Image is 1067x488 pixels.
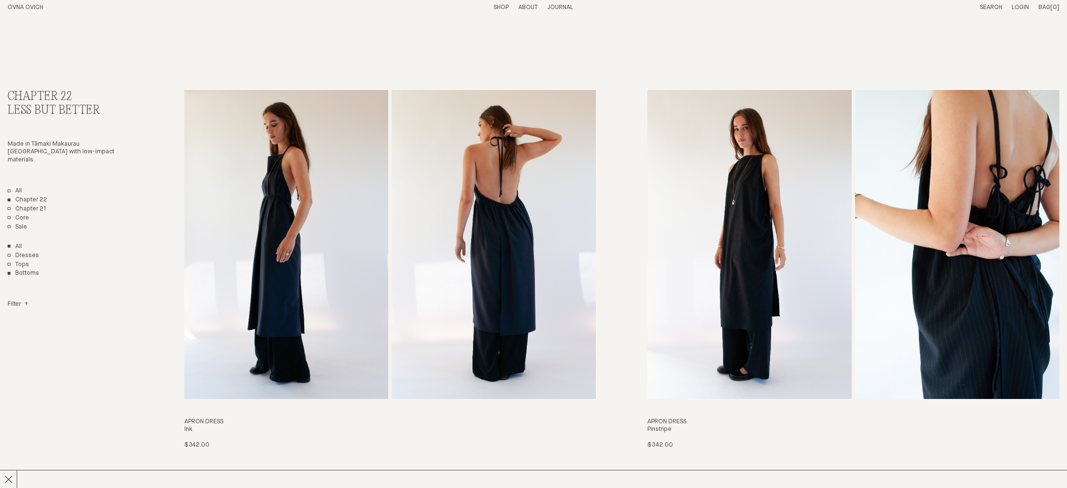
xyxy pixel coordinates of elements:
[8,261,29,269] a: Tops
[980,4,1002,10] a: Search
[8,243,22,251] a: Show All
[8,252,39,260] a: Dresses
[8,300,28,309] summary: Filter
[184,426,596,434] h4: Ink
[647,418,1059,426] h3: Apron Dress
[8,214,29,222] a: Core
[8,90,132,104] h2: Chapter 22
[8,269,39,278] a: Bottoms
[647,90,1059,449] a: Apron Dress
[1038,4,1050,10] span: Bag
[8,196,47,204] a: Chapter 22
[8,205,46,213] a: Chapter 21
[8,140,132,165] p: Made in Tāmaki Makaurau [GEOGRAPHIC_DATA] with low-impact materials.
[647,426,1059,434] h4: Pinstripe
[184,418,596,426] h3: Apron Dress
[493,4,509,10] a: Shop
[8,223,27,231] a: Sale
[647,90,852,399] img: Apron Dress
[184,90,389,399] img: Apron Dress
[1050,4,1059,10] span: [0]
[647,441,673,449] p: $342.00
[1012,4,1029,10] a: Login
[8,104,132,118] h3: Less But Better
[184,90,596,449] a: Apron Dress
[8,187,22,195] a: All
[518,4,538,12] summary: About
[547,4,573,10] a: Journal
[8,4,43,10] a: Home
[184,441,210,449] p: $342.00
